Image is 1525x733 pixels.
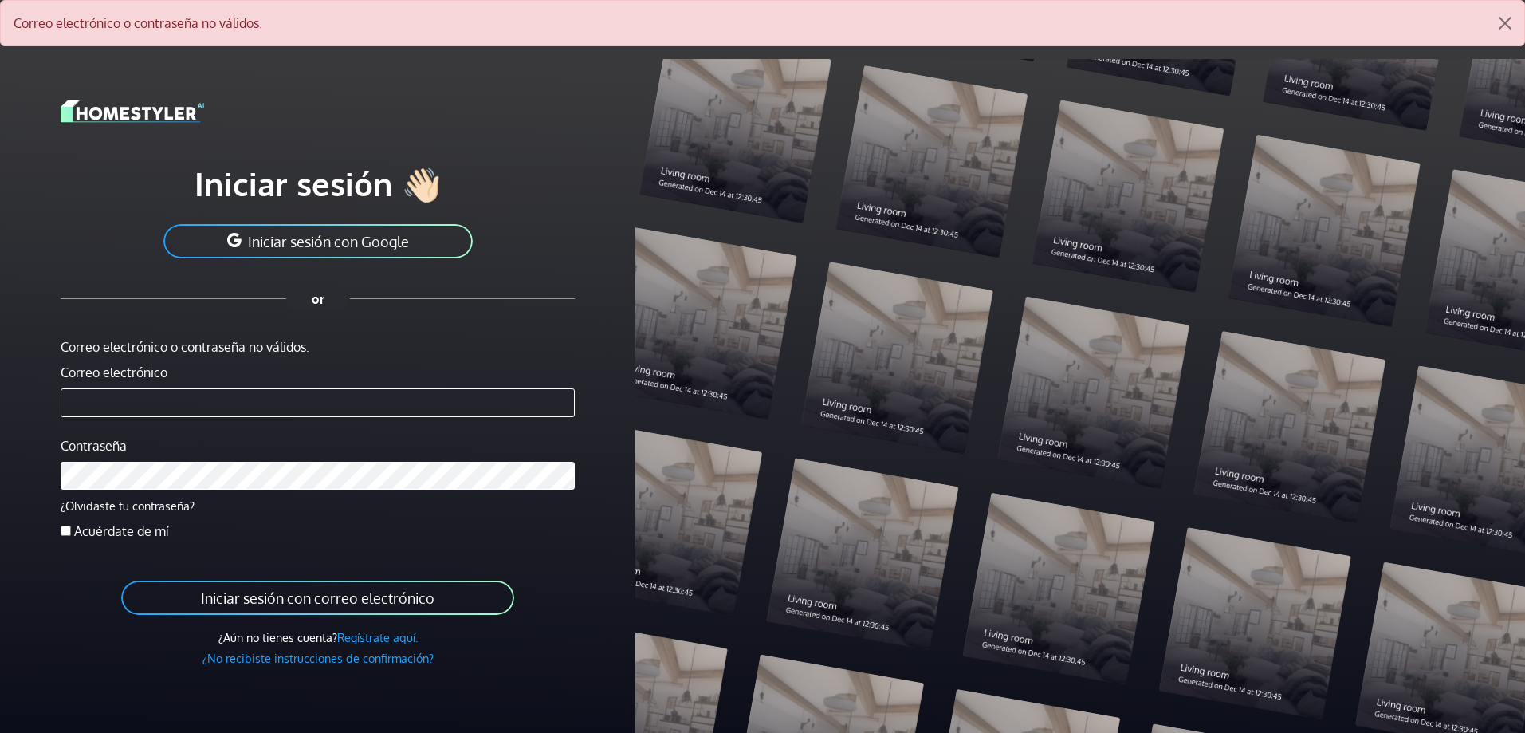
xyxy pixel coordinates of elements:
button: Iniciar sesión con correo electrónico [120,579,516,617]
a: ¿Olvidaste tu contraseña? [61,499,195,513]
a: Regístrate aquí. [337,630,418,644]
font: Contraseña [61,438,127,454]
img: logo-3de290ba35641baa71223ecac5eacb59cb85b4c7fdf211dc9aaecaaee71ea2f8.svg [61,97,204,125]
font: Iniciar sesión con correo electrónico [201,589,434,607]
button: Iniciar sesión con Google [162,223,474,260]
font: Acuérdate de mí [74,523,168,539]
font: Correo electrónico [61,365,167,380]
a: ¿No recibiste instrucciones de confirmación? [202,651,434,665]
font: Iniciar sesión 👋🏻 [195,164,442,203]
font: Iniciar sesión con Google [248,233,409,250]
font: Correo electrónico o contraseña no válidos. [14,15,262,31]
font: Correo electrónico o contraseña no válidos. [61,339,309,355]
font: ¿Aún no tienes cuenta? [218,630,337,644]
button: Cerca [1486,1,1524,45]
